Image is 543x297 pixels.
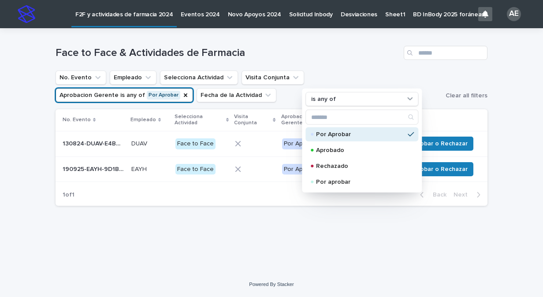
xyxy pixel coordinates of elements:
[454,192,473,198] span: Next
[405,137,473,151] button: Aprobar o Rechazar
[249,282,294,287] a: Powered By Stacker
[56,71,106,85] button: No. Evento
[316,131,404,137] p: Por Aprobar
[63,164,126,173] p: 190925-EAYH-9D1B94
[234,112,271,128] p: Visita Conjunta
[282,164,320,175] div: Por Aprobar
[450,191,487,199] button: Next
[131,164,149,173] p: EAYH
[56,131,487,156] tr: 130824-DUAV-E4BCE6130824-DUAV-E4BCE6 DUAVDUAV Face to FacePor Aprobar[DATE] 04:30 pmAprobar o Rec...
[160,71,238,85] button: Selecciona Actividad
[428,192,446,198] span: Back
[311,95,336,103] p: is any of
[197,88,276,102] button: Fecha de la Actividad
[18,5,35,23] img: stacker-logo-s-only.png
[316,147,404,153] p: Aprobado
[175,138,216,149] div: Face to Face
[410,139,468,148] span: Aprobar o Rechazar
[56,156,487,182] tr: 190925-EAYH-9D1B94190925-EAYH-9D1B94 EAYHEAYH Face to FacePor Aprobar[DATE] 03:00 pmAprobar o Rec...
[63,138,126,148] p: 130824-DUAV-E4BCE6
[446,93,487,99] span: Clear all filters
[316,163,404,169] p: Rechazado
[110,71,156,85] button: Empleado
[56,184,82,206] p: 1 of 1
[306,110,418,124] input: Search
[281,112,330,128] p: Aprobacion Gerente
[242,71,304,85] button: Visita Conjunta
[410,165,468,174] span: Aprobar o Rechazar
[56,88,193,102] button: Aprobacion Gerente
[130,115,156,125] p: Empleado
[507,7,521,21] div: AE
[316,179,404,185] p: Por aprobar
[305,110,418,125] div: Search
[413,191,450,199] button: Back
[56,47,400,59] h1: Face to Face & Actividades de Farmacia
[405,162,473,176] button: Aprobar o Rechazar
[442,89,487,102] button: Clear all filters
[175,112,224,128] p: Selecciona Actividad
[404,46,487,60] input: Search
[175,164,216,175] div: Face to Face
[63,115,91,125] p: No. Evento
[131,138,149,148] p: DUAV
[282,138,320,149] div: Por Aprobar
